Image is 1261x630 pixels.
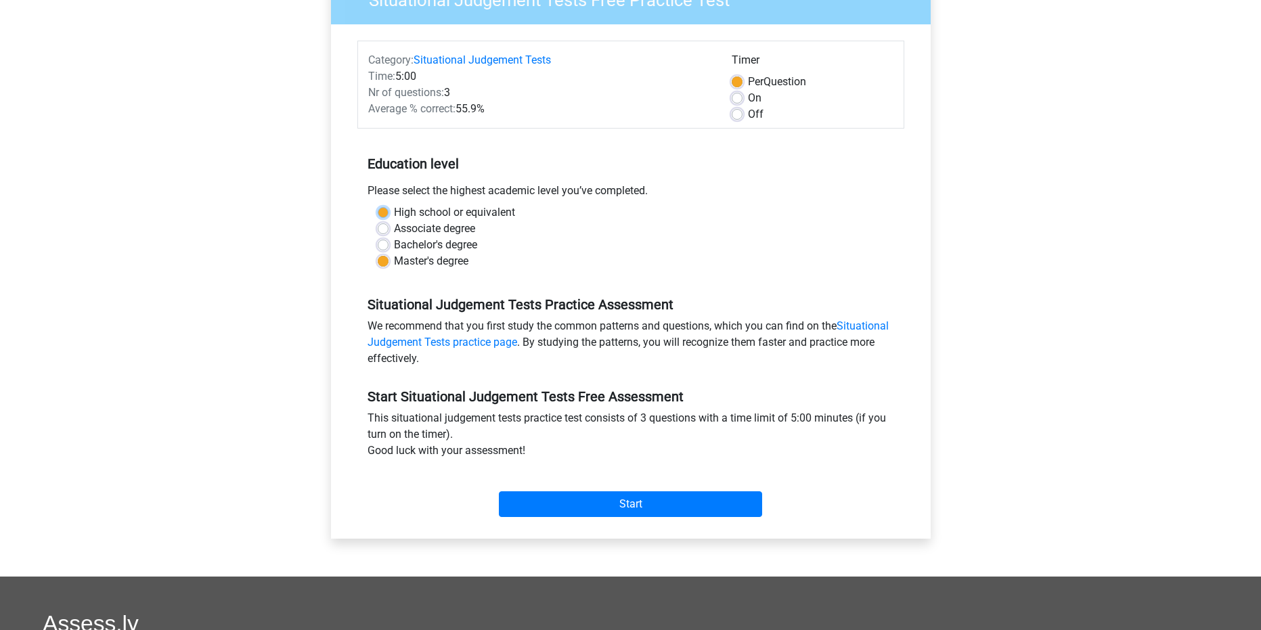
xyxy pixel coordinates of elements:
[394,237,477,253] label: Bachelor's degree
[358,85,722,101] div: 3
[368,70,395,83] span: Time:
[732,52,893,74] div: Timer
[394,253,468,269] label: Master's degree
[748,75,764,88] span: Per
[358,68,722,85] div: 5:00
[358,101,722,117] div: 55.9%
[357,318,904,372] div: We recommend that you first study the common patterns and questions, which you can find on the . ...
[368,388,894,405] h5: Start Situational Judgement Tests Free Assessment
[748,90,761,106] label: On
[414,53,551,66] a: Situational Judgement Tests
[394,221,475,237] label: Associate degree
[368,102,456,115] span: Average % correct:
[368,53,414,66] span: Category:
[748,74,806,90] label: Question
[499,491,762,517] input: Start
[357,183,904,204] div: Please select the highest academic level you’ve completed.
[368,150,894,177] h5: Education level
[368,86,444,99] span: Nr of questions:
[748,106,764,122] label: Off
[357,410,904,464] div: This situational judgement tests practice test consists of 3 questions with a time limit of 5:00 ...
[394,204,515,221] label: High school or equivalent
[368,296,894,313] h5: Situational Judgement Tests Practice Assessment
